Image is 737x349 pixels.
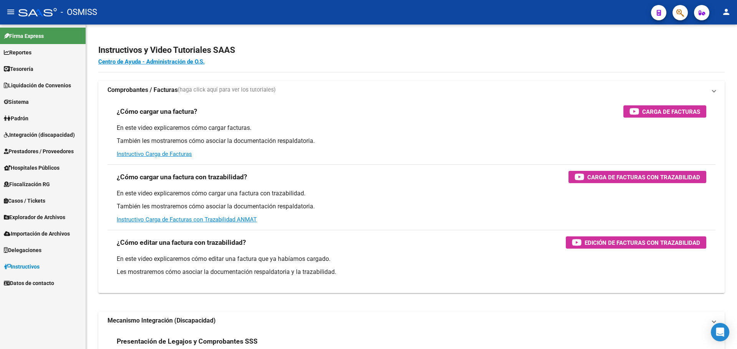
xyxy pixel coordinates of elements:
[117,216,257,223] a: Instructivo Carga de Facturas con Trazabilidad ANMAT
[98,311,725,330] mat-expansion-panel-header: Mecanismo Integración (Discapacidad)
[178,86,276,94] span: (haga click aquí para ver los tutoriales)
[4,180,50,188] span: Fiscalización RG
[722,7,731,16] mat-icon: person
[623,105,706,118] button: Carga de Facturas
[4,279,54,287] span: Datos de contacto
[98,58,205,65] a: Centro de Ayuda - Administración de O.S.
[117,137,706,145] p: También les mostraremos cómo asociar la documentación respaldatoria.
[4,131,75,139] span: Integración (discapacidad)
[117,336,258,347] h3: Presentación de Legajos y Comprobantes SSS
[117,202,706,211] p: También les mostraremos cómo asociar la documentación respaldatoria.
[98,43,725,57] h2: Instructivos y Video Tutoriales SAAS
[4,65,33,73] span: Tesorería
[4,81,71,90] span: Liquidación de Convenios
[4,213,65,221] span: Explorador de Archivos
[117,237,246,248] h3: ¿Cómo editar una factura con trazabilidad?
[568,171,706,183] button: Carga de Facturas con Trazabilidad
[4,197,45,205] span: Casos / Tickets
[6,7,15,16] mat-icon: menu
[98,99,725,293] div: Comprobantes / Facturas(haga click aquí para ver los tutoriales)
[587,172,700,182] span: Carga de Facturas con Trazabilidad
[4,114,28,123] span: Padrón
[4,147,74,156] span: Prestadores / Proveedores
[585,238,700,247] span: Edición de Facturas con Trazabilidad
[98,81,725,99] mat-expansion-panel-header: Comprobantes / Facturas(haga click aquí para ver los tutoriales)
[711,323,729,341] div: Open Intercom Messenger
[61,4,97,21] span: - OSMISS
[117,268,706,276] p: Les mostraremos cómo asociar la documentación respaldatoria y la trazabilidad.
[117,172,247,182] h3: ¿Cómo cargar una factura con trazabilidad?
[4,48,31,57] span: Reportes
[4,229,70,238] span: Importación de Archivos
[117,255,706,263] p: En este video explicaremos cómo editar una factura que ya habíamos cargado.
[117,106,197,117] h3: ¿Cómo cargar una factura?
[4,262,40,271] span: Instructivos
[642,107,700,116] span: Carga de Facturas
[566,236,706,249] button: Edición de Facturas con Trazabilidad
[117,189,706,198] p: En este video explicaremos cómo cargar una factura con trazabilidad.
[107,86,178,94] strong: Comprobantes / Facturas
[117,124,706,132] p: En este video explicaremos cómo cargar facturas.
[107,316,216,325] strong: Mecanismo Integración (Discapacidad)
[4,98,29,106] span: Sistema
[4,246,41,254] span: Delegaciones
[4,32,44,40] span: Firma Express
[4,164,59,172] span: Hospitales Públicos
[117,151,192,157] a: Instructivo Carga de Facturas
